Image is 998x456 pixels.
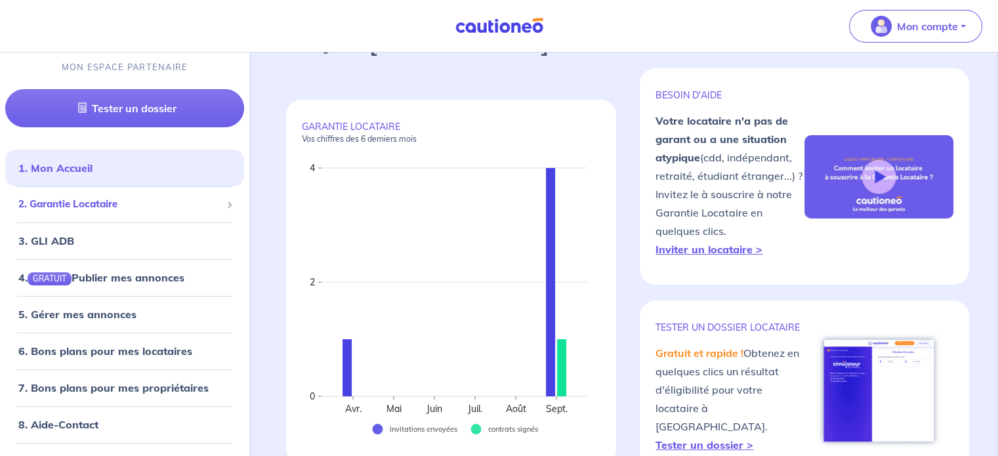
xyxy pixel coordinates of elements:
[655,438,753,451] a: Tester un dossier >
[18,344,192,358] a: 6. Bons plans pour mes locataires
[849,10,982,43] button: illu_account_valid_menu.svgMon compte
[426,403,442,415] text: Juin
[5,228,244,254] div: 3. GLI ADB
[345,403,362,415] text: Avr.
[546,403,568,415] text: Sept.
[62,62,188,74] p: MON ESPACE PARTENAIRE
[18,234,74,247] a: 3. GLI ADB
[5,338,244,364] div: 6. Bons plans pour mes locataires
[655,321,804,333] p: TESTER un dossier locataire
[655,89,804,101] p: BESOIN D'AIDE
[655,243,762,256] a: Inviter un locataire >
[5,90,244,128] a: Tester un dossier
[450,18,549,34] img: Cautioneo
[655,112,804,259] p: (cdd, indépendant, retraité, étudiant étranger...) ? Invitez le à souscrire à notre Garantie Loca...
[18,418,98,431] a: 8. Aide-Contact
[18,271,184,284] a: 4.GRATUITPublier mes annonces
[655,344,804,454] p: Obtenez en quelques clics un résultat d'éligibilité pour votre locataire à [GEOGRAPHIC_DATA].
[5,375,244,401] div: 7. Bons plans pour mes propriétaires
[310,276,315,288] text: 2
[310,390,315,402] text: 0
[5,411,244,438] div: 8. Aide-Contact
[302,134,417,144] em: Vos chiffres des 6 derniers mois
[18,162,93,175] a: 1. Mon Accueil
[871,16,892,37] img: illu_account_valid_menu.svg
[5,155,244,182] div: 1. Mon Accueil
[5,301,244,327] div: 5. Gérer mes annonces
[18,197,221,213] span: 2. Garantie Locataire
[18,381,209,394] a: 7. Bons plans pour mes propriétaires
[310,162,315,174] text: 4
[467,403,482,415] text: Juil.
[817,333,941,448] img: simulateur.png
[5,264,244,291] div: 4.GRATUITPublier mes annonces
[5,192,244,218] div: 2. Garantie Locataire
[506,403,526,415] text: Août
[655,346,743,360] em: Gratuit et rapide !
[18,308,136,321] a: 5. Gérer mes annonces
[804,135,953,219] img: video-gli-new-none.jpg
[302,121,600,144] p: GARANTIE LOCATAIRE
[386,403,402,415] text: Mai
[897,18,958,34] p: Mon compte
[655,114,788,164] strong: Votre locataire n'a pas de garant ou a une situation atypique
